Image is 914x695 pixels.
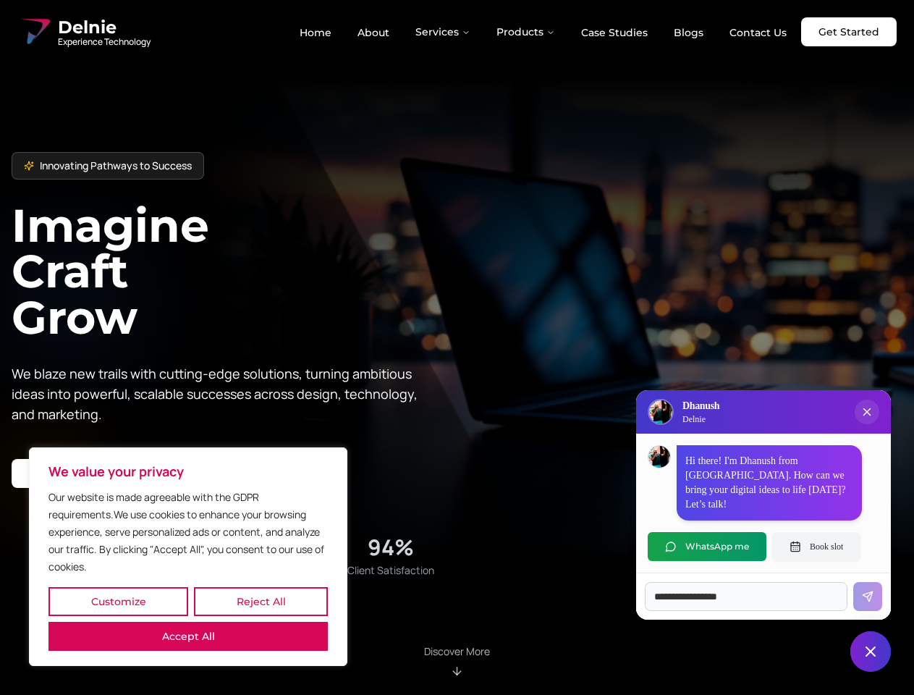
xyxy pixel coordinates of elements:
[648,446,670,468] img: Dhanush
[40,159,192,173] span: Innovating Pathways to Success
[58,36,151,48] span: Experience Technology
[855,400,879,424] button: Close chat popup
[718,20,798,45] a: Contact Us
[772,532,860,561] button: Book slot
[648,532,766,561] button: WhatsApp me
[649,400,672,424] img: Delnie Logo
[48,489,328,576] p: Our website is made agreeable with the GDPR requirements.We use cookies to enhance your browsing ...
[485,17,567,46] button: Products
[682,399,719,413] h3: Dhanush
[404,17,482,46] button: Services
[682,413,719,425] p: Delnie
[17,14,151,49] a: Delnie Logo Full
[424,644,490,678] div: Scroll to About section
[17,14,52,49] img: Delnie Logo
[12,363,428,424] p: We blaze new trails with cutting-edge solutions, turning ambitious ideas into powerful, scalable ...
[12,203,457,340] h1: Imagine Craft Grow
[685,454,853,512] p: Hi there! I'm Dhanush from [GEOGRAPHIC_DATA]. How can we bring your digital ideas to life [DATE]?...
[347,563,434,578] span: Client Satisfaction
[12,459,177,488] a: Start your project with us
[424,644,490,659] p: Discover More
[570,20,659,45] a: Case Studies
[662,20,715,45] a: Blogs
[48,463,328,480] p: We value your privacy
[850,631,891,672] button: Close chat
[288,17,798,46] nav: Main
[194,587,328,616] button: Reject All
[801,17,897,46] a: Get Started
[346,20,401,45] a: About
[288,20,343,45] a: Home
[58,16,151,39] span: Delnie
[368,534,414,560] div: 94%
[48,622,328,651] button: Accept All
[48,587,188,616] button: Customize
